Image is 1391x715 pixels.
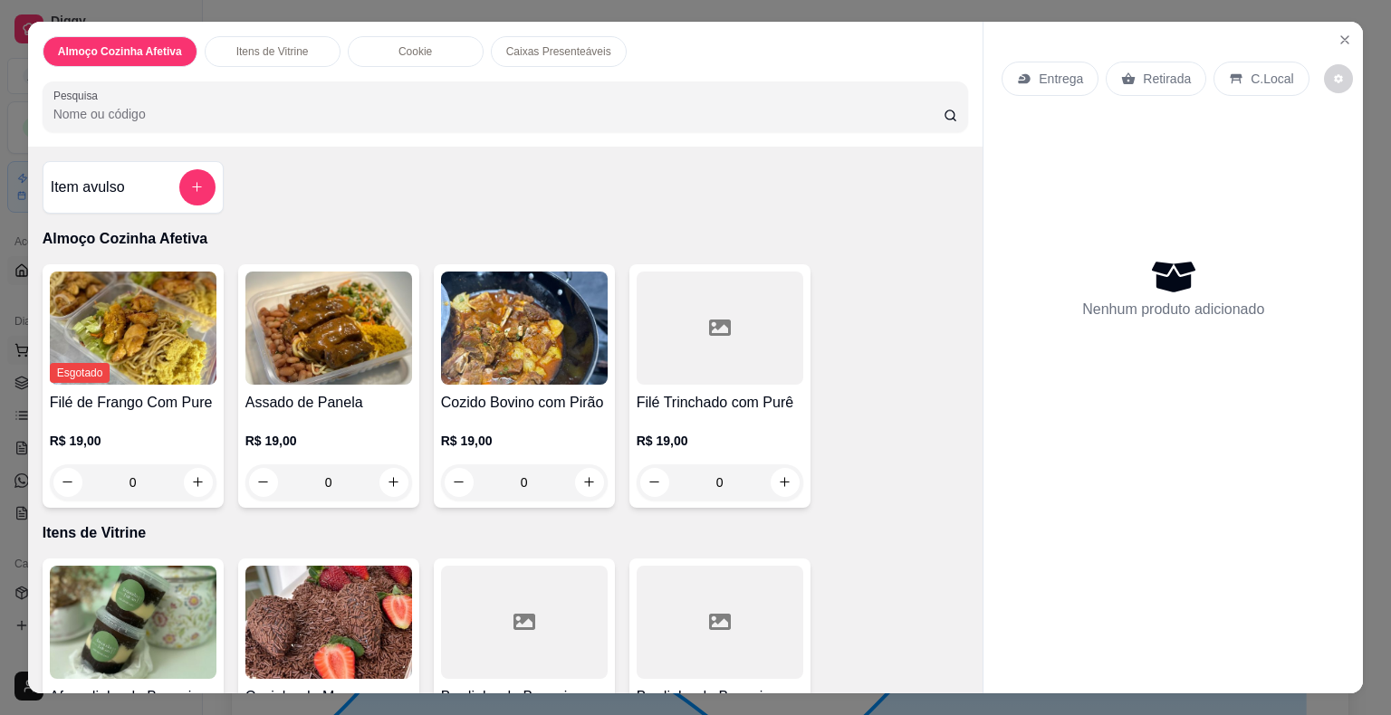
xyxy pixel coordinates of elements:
[637,432,803,450] p: R$ 19,00
[441,432,608,450] p: R$ 19,00
[441,392,608,414] h4: Cozido Bovino com Pirão
[50,392,216,414] h4: Filé de Frango Com Pure
[1324,64,1353,93] button: decrease-product-quantity
[245,392,412,414] h4: Assado de Panela
[245,272,412,385] img: product-image
[53,88,104,103] label: Pesquisa
[43,522,969,544] p: Itens de Vitrine
[179,169,216,205] button: add-separate-item
[1251,70,1293,88] p: C.Local
[50,363,110,383] span: Esgotado
[506,44,611,59] p: Caixas Presenteáveis
[441,272,608,385] img: product-image
[245,566,412,679] img: product-image
[245,686,412,708] h4: Coxinha de Morango
[51,176,125,198] h4: Item avulso
[43,228,969,250] p: Almoço Cozinha Afetiva
[236,44,309,59] p: Itens de Vitrine
[1039,70,1083,88] p: Entrega
[50,432,216,450] p: R$ 19,00
[50,272,216,385] img: product-image
[50,686,216,708] h4: Afogadinho de Brownie
[245,432,412,450] p: R$ 19,00
[58,44,182,59] p: Almoço Cozinha Afetiva
[637,392,803,414] h4: Filé Trinchado com Purê
[1082,299,1264,320] p: Nenhum produto adicionado
[1143,70,1191,88] p: Retirada
[53,105,944,123] input: Pesquisa
[398,44,432,59] p: Cookie
[1330,25,1359,54] button: Close
[50,566,216,679] img: product-image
